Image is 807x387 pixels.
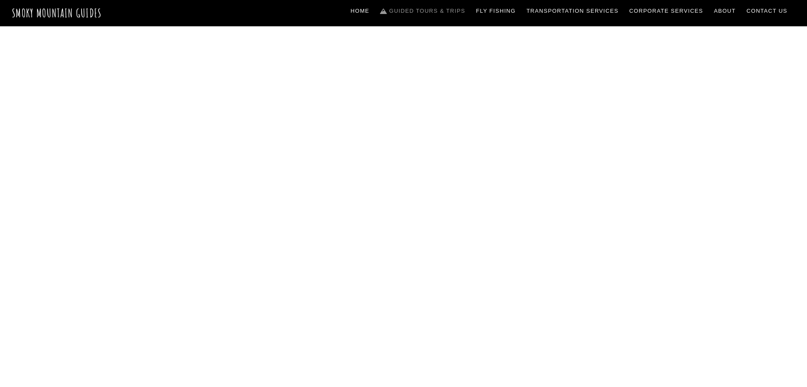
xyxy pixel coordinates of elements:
a: Fly Fishing [473,2,519,20]
a: Home [347,2,373,20]
a: About [711,2,739,20]
a: Transportation Services [523,2,621,20]
a: Corporate Services [626,2,707,20]
a: Contact Us [743,2,791,20]
span: Guided Trips & Tours [298,154,510,188]
a: Smoky Mountain Guides [12,6,102,20]
h1: The ONLY one-stop, full Service Guide Company for the Gatlinburg and [GEOGRAPHIC_DATA] side of th... [212,201,596,331]
a: Guided Tours & Trips [377,2,469,20]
